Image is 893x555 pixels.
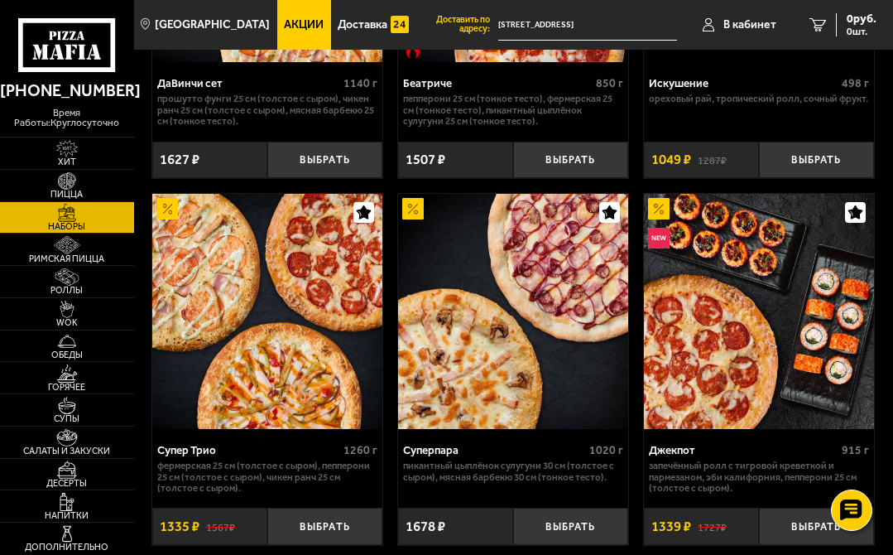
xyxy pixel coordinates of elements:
[206,520,235,533] s: 1567 ₽
[649,461,869,494] p: Запечённый ролл с тигровой креветкой и пармезаном, Эби Калифорния, Пепперони 25 см (толстое с сыр...
[498,10,677,41] span: Гжатская улица, 22к2
[842,443,869,457] span: 915 г
[157,94,377,127] p: Прошутто Фунги 25 см (толстое с сыром), Чикен Ранч 25 см (толстое с сыром), Мясная Барбекю 25 см ...
[160,152,199,166] span: 1627 ₽
[596,76,623,90] span: 850 г
[402,198,423,219] img: Акционный
[160,519,199,533] span: 1335 ₽
[267,142,382,179] button: Выбрать
[338,19,387,31] span: Доставка
[157,461,377,494] p: Фермерская 25 см (толстое с сыром), Пепперони 25 см (толстое с сыром), Чикен Ранч 25 см (толстое ...
[157,76,339,89] div: ДаВинчи сет
[152,194,382,429] img: Супер Трио
[403,76,592,89] div: Беатриче
[403,94,623,127] p: Пепперони 25 см (тонкое тесто), Фермерская 25 см (тонкое тесто), Пикантный цыплёнок сулугуни 25 с...
[649,94,869,104] p: Ореховый рай, Тропический ролл, Сочный фрукт.
[759,508,874,545] button: Выбрать
[157,198,178,219] img: Акционный
[267,508,382,545] button: Выбрать
[847,27,876,36] span: 0 шт.
[403,461,623,483] p: Пикантный цыплёнок сулугуни 30 см (толстое с сыром), Мясная Барбекю 30 см (тонкое тесто).
[649,76,838,89] div: Искушение
[847,13,876,25] span: 0 руб.
[723,19,776,31] span: В кабинет
[651,519,691,533] span: 1339 ₽
[403,443,585,456] div: Суперпара
[513,142,628,179] button: Выбрать
[644,194,874,429] img: Джекпот
[842,76,869,90] span: 498 г
[648,198,669,219] img: Акционный
[648,228,669,249] img: Новинка
[406,152,445,166] span: 1507 ₽
[644,194,874,429] a: АкционныйНовинкаДжекпот
[698,520,727,533] s: 1727 ₽
[406,519,445,533] span: 1678 ₽
[152,194,382,429] a: АкционныйСупер Трио
[649,443,838,456] div: Джекпот
[498,10,677,41] input: Ваш адрес доставки
[343,443,377,457] span: 1260 г
[698,153,727,166] s: 1287 ₽
[284,19,324,31] span: Акции
[415,16,498,34] span: Доставить по адресу:
[398,194,628,429] a: АкционныйСуперпара
[155,19,270,31] span: [GEOGRAPHIC_DATA]
[651,152,691,166] span: 1049 ₽
[513,508,628,545] button: Выбрать
[759,142,874,179] button: Выбрать
[343,76,377,90] span: 1140 г
[391,14,408,35] img: 15daf4d41897b9f0e9f617042186c801.svg
[398,194,628,429] img: Суперпара
[157,443,339,456] div: Супер Трио
[589,443,623,457] span: 1020 г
